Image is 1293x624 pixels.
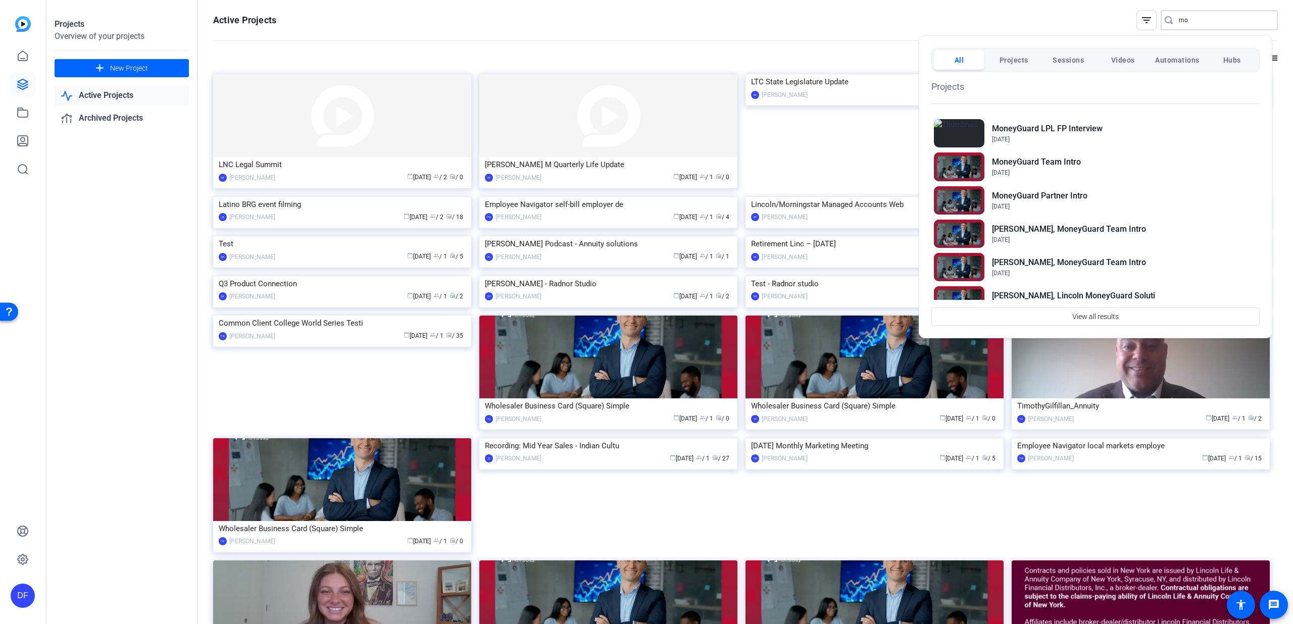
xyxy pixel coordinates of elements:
h1: Projects [931,80,1260,93]
h2: [PERSON_NAME], MoneyGuard Team Intro [992,223,1146,235]
img: Thumbnail [934,152,984,181]
span: [DATE] [992,136,1010,143]
img: Thumbnail [934,119,984,147]
span: [DATE] [992,203,1010,210]
img: Thumbnail [934,253,984,281]
span: Sessions [1053,51,1084,69]
span: Hubs [1223,51,1241,69]
img: Thumbnail [934,220,984,248]
h2: MoneyGuard Team Intro [992,156,1081,168]
span: Videos [1111,51,1135,69]
button: View all results [931,307,1260,326]
span: All [955,51,964,69]
span: [DATE] [992,236,1010,243]
h2: MoneyGuard Partner Intro [992,190,1087,202]
h2: MoneyGuard LPL FP Interview [992,123,1103,135]
span: [DATE] [992,270,1010,277]
span: View all results [1072,307,1119,326]
span: [DATE] [992,169,1010,176]
h2: [PERSON_NAME], MoneyGuard Team Intro [992,256,1146,269]
h2: [PERSON_NAME], Lincoln MoneyGuard Soluti [992,290,1155,302]
img: Thumbnail [934,286,984,315]
span: Automations [1155,51,1200,69]
img: Thumbnail [934,186,984,215]
span: Projects [1000,51,1028,69]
